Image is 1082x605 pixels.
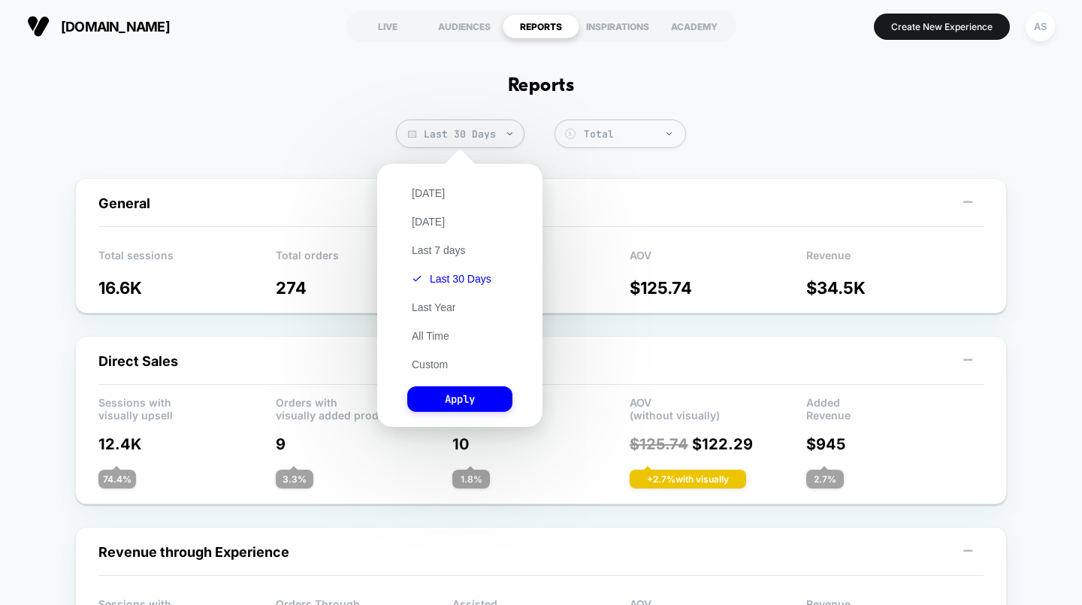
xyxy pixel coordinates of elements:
[452,435,630,453] p: 10
[806,278,984,298] p: $ 34.5K
[407,386,512,412] button: Apply
[1021,11,1059,42] button: AS
[407,301,460,314] button: Last Year
[276,470,313,489] div: 3.3 %
[630,470,746,489] div: + 2.7 % with visually
[98,435,276,453] p: 12.4K
[508,75,574,97] h1: Reports
[407,244,470,257] button: Last 7 days
[630,435,807,453] p: $ 122.29
[630,435,688,453] span: $ 125.74
[276,396,453,419] p: Orders with visually added products
[407,272,496,286] button: Last 30 Days
[407,186,449,200] button: [DATE]
[874,14,1010,40] button: Create New Experience
[568,130,572,138] tspan: $
[503,14,579,38] div: REPORTS
[276,435,453,453] p: 9
[349,14,426,38] div: LIVE
[806,435,984,453] p: $ 945
[98,249,276,271] p: Total sessions
[396,119,524,148] span: Last 30 Days
[408,130,416,138] img: calendar
[584,128,678,141] div: Total
[23,14,174,38] button: [DOMAIN_NAME]
[452,470,490,489] div: 1.8 %
[98,544,289,560] span: Revenue through Experience
[426,14,503,38] div: AUDIENCES
[98,195,150,211] span: General
[276,278,453,298] p: 274
[507,132,512,135] img: end
[579,14,656,38] div: INSPIRATIONS
[666,132,672,135] img: end
[1026,12,1055,41] div: AS
[98,396,276,419] p: Sessions with visually upsell
[806,470,844,489] div: 2.7 %
[630,249,807,271] p: AOV
[98,353,178,369] span: Direct Sales
[276,249,453,271] p: Total orders
[98,278,276,298] p: 16.6K
[630,396,807,419] p: AOV (without visually)
[407,358,452,371] button: Custom
[656,14,733,38] div: ACADEMY
[806,249,984,271] p: Revenue
[61,19,170,35] span: [DOMAIN_NAME]
[98,470,136,489] div: 74.4 %
[407,215,449,228] button: [DATE]
[630,278,807,298] p: $ 125.74
[407,329,454,343] button: All Time
[27,15,50,38] img: Visually logo
[806,396,984,419] p: Added Revenue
